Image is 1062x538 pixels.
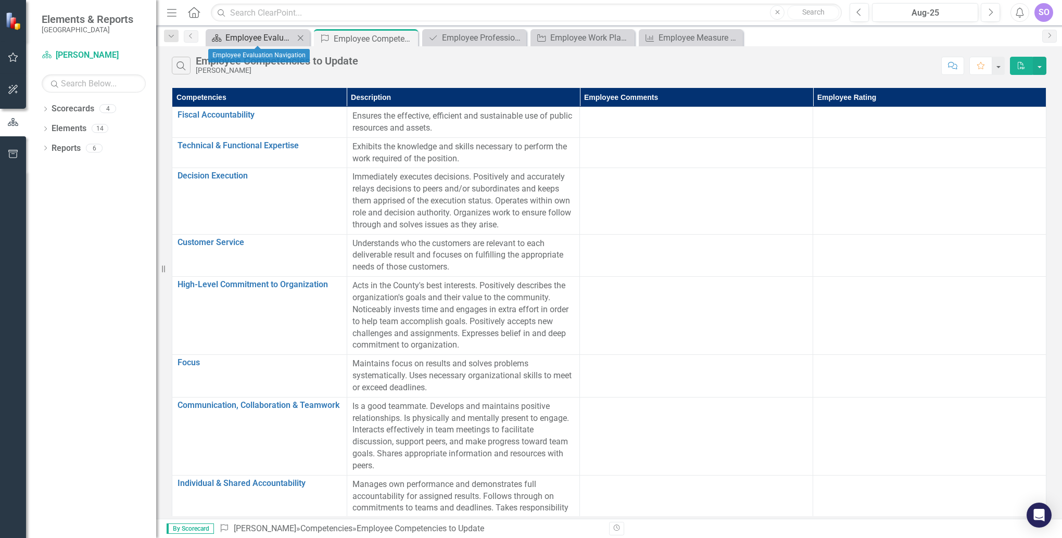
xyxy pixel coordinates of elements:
a: Customer Service [178,238,342,247]
td: Double-Click to Edit [813,137,1046,168]
span: Search [802,8,825,16]
td: Double-Click to Edit [580,107,813,138]
span: Elements & Reports [42,13,133,25]
a: Reports [52,143,81,155]
td: Double-Click to Edit [813,277,1046,355]
div: » » [219,523,601,535]
a: Communication, Collaboration & Teamwork [178,401,342,410]
td: Double-Click to Edit Right Click for Context Menu [172,355,347,398]
input: Search ClearPoint... [211,4,842,22]
td: Double-Click to Edit Right Click for Context Menu [172,234,347,277]
td: Double-Click to Edit [580,277,813,355]
p: Exhibits the knowledge and skills necessary to perform the work required of the position. [352,141,575,165]
td: Double-Click to Edit Right Click for Context Menu [172,475,347,529]
p: Is a good teammate. Develops and maintains positive relationships. Is physically and mentally pre... [352,401,575,472]
td: Double-Click to Edit [580,234,813,277]
td: Double-Click to Edit [813,107,1046,138]
p: Ensures the effective, efficient and sustainable use of public resources and assets. [352,110,575,134]
a: Technical & Functional Expertise [178,141,342,150]
a: Individual & Shared Accountability [178,479,342,488]
td: Double-Click to Edit [580,168,813,234]
a: Decision Execution [178,171,342,181]
td: Double-Click to Edit Right Click for Context Menu [172,168,347,234]
button: Aug-25 [872,3,978,22]
button: Search [787,5,839,20]
td: Double-Click to Edit Right Click for Context Menu [172,397,347,475]
td: Double-Click to Edit [813,234,1046,277]
div: Employee Work Plan Milestones to Update [550,31,632,44]
p: Manages own performance and demonstrates full accountability for assigned results. Follows throug... [352,479,575,526]
a: [PERSON_NAME] [234,523,296,533]
p: Maintains focus on results and solves problems systematically. Uses necessary organizational skil... [352,358,575,394]
div: 6 [86,144,103,152]
p: Understands who the customers are relevant to each deliverable result and focuses on fulfilling t... [352,238,575,274]
div: Employee Competencies to Update [196,55,358,67]
td: Double-Click to Edit [580,475,813,529]
div: Employee Measure Report to Update [659,31,740,44]
p: Immediately executes decisions. Positively and accurately relays decisions to peers and/or subord... [352,171,575,230]
div: [PERSON_NAME] [196,67,358,74]
img: ClearPoint Strategy [5,12,23,30]
div: Aug-25 [876,7,975,19]
a: Scorecards [52,103,94,115]
div: 4 [99,105,116,113]
a: Fiscal Accountability [178,110,342,120]
td: Double-Click to Edit [580,397,813,475]
div: 14 [92,124,108,133]
a: Employee Measure Report to Update [641,31,740,44]
div: Employee Professional Development to Update [442,31,524,44]
p: Acts in the County's best interests. Positively describes the organization's goals and their valu... [352,280,575,351]
a: Employee Evaluation Navigation [208,31,294,44]
input: Search Below... [42,74,146,93]
td: Double-Click to Edit [580,355,813,398]
td: Double-Click to Edit Right Click for Context Menu [172,137,347,168]
a: [PERSON_NAME] [42,49,146,61]
div: Open Intercom Messenger [1027,503,1052,528]
a: High-Level Commitment to Organization [178,280,342,289]
div: Employee Evaluation Navigation [208,49,310,62]
a: Employee Work Plan Milestones to Update [533,31,632,44]
td: Double-Click to Edit [813,397,1046,475]
td: Double-Click to Edit Right Click for Context Menu [172,107,347,138]
td: Double-Click to Edit [813,475,1046,529]
small: [GEOGRAPHIC_DATA] [42,25,133,34]
span: By Scorecard [167,523,214,534]
td: Double-Click to Edit Right Click for Context Menu [172,277,347,355]
div: Employee Competencies to Update [334,32,415,45]
td: Double-Click to Edit [813,355,1046,398]
a: Focus [178,358,342,367]
div: Employee Competencies to Update [357,523,484,533]
button: SO [1034,3,1053,22]
a: Competencies [300,523,352,533]
a: Employee Professional Development to Update [425,31,524,44]
div: Employee Evaluation Navigation [225,31,294,44]
td: Double-Click to Edit [813,168,1046,234]
a: Elements [52,123,86,135]
td: Double-Click to Edit [580,137,813,168]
